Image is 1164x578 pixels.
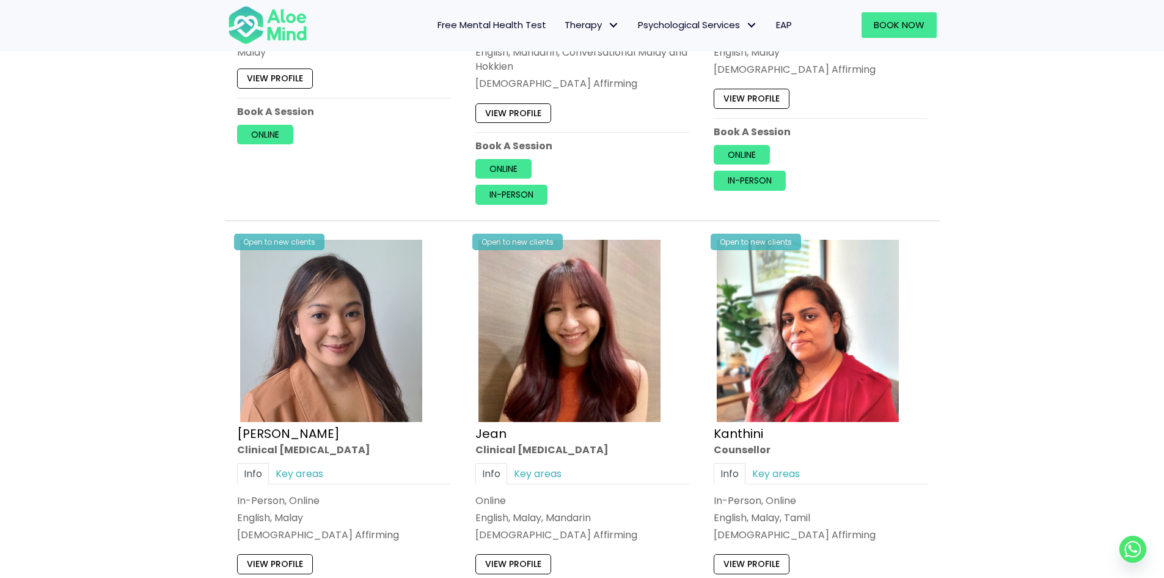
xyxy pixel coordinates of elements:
[228,5,307,45] img: Aloe mind Logo
[714,425,763,442] a: Kanthini
[478,240,661,422] img: Jean-300×300
[475,185,547,205] a: In-person
[862,12,937,38] a: Book Now
[475,463,507,484] a: Info
[745,463,807,484] a: Key areas
[714,125,928,139] p: Book A Session
[475,511,689,525] p: English, Malay, Mandarin
[1119,536,1146,563] a: Whatsapp
[714,89,789,109] a: View profile
[237,528,451,542] div: [DEMOGRAPHIC_DATA] Affirming
[475,425,507,442] a: Jean
[472,234,563,250] div: Open to new clients
[237,443,451,457] div: Clinical [MEDICAL_DATA]
[237,45,451,59] p: Malay
[714,63,928,77] div: [DEMOGRAPHIC_DATA] Affirming
[475,528,689,542] div: [DEMOGRAPHIC_DATA] Affirming
[714,463,745,484] a: Info
[475,443,689,457] div: Clinical [MEDICAL_DATA]
[237,511,451,525] p: English, Malay
[237,105,451,119] p: Book A Session
[714,554,789,574] a: View profile
[717,240,899,422] img: Kanthini-profile
[605,17,623,34] span: Therapy: submenu
[629,12,767,38] a: Psychological ServicesPsychological Services: submenu
[240,240,422,422] img: Hanna Clinical Psychologist
[507,463,568,484] a: Key areas
[714,171,786,191] a: In-person
[237,463,269,484] a: Info
[269,463,330,484] a: Key areas
[323,12,801,38] nav: Menu
[237,554,313,574] a: View profile
[638,18,758,31] span: Psychological Services
[237,494,451,508] div: In-Person, Online
[555,12,629,38] a: TherapyTherapy: submenu
[874,18,924,31] span: Book Now
[714,528,928,542] div: [DEMOGRAPHIC_DATA] Affirming
[437,18,546,31] span: Free Mental Health Test
[743,17,761,34] span: Psychological Services: submenu
[776,18,792,31] span: EAP
[714,511,928,525] p: English, Malay, Tamil
[475,554,551,574] a: View profile
[475,139,689,153] p: Book A Session
[714,443,928,457] div: Counsellor
[237,69,313,89] a: View profile
[714,145,770,165] a: Online
[475,103,551,123] a: View profile
[237,125,293,144] a: Online
[565,18,620,31] span: Therapy
[475,77,689,91] div: [DEMOGRAPHIC_DATA] Affirming
[237,425,340,442] a: [PERSON_NAME]
[475,494,689,508] div: Online
[714,494,928,508] div: In-Person, Online
[711,234,801,250] div: Open to new clients
[475,159,532,179] a: Online
[234,234,324,250] div: Open to new clients
[428,12,555,38] a: Free Mental Health Test
[767,12,801,38] a: EAP
[714,45,928,59] p: English, Malay
[475,45,689,73] p: English, Mandarin, Conversational Malay and Hokkien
